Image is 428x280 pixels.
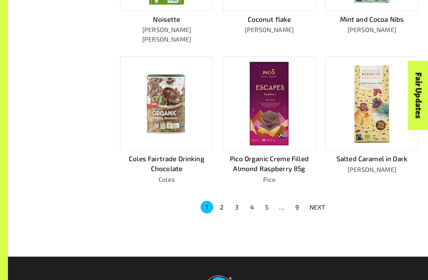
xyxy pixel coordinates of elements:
[276,202,289,212] div: …
[325,165,418,174] p: [PERSON_NAME]
[325,14,418,25] p: Mint and Cocoa Nibs
[223,25,316,34] p: [PERSON_NAME]
[120,14,213,25] p: Noisette
[223,14,316,25] p: Coconut flake
[223,154,316,174] p: Pico Organic Creme Filled Almond Raspberry 85g
[231,201,243,213] button: Go to page 3
[120,57,213,184] a: Coles Fairtrade Drinking ChocolateColes
[305,200,330,214] button: NEXT
[120,175,213,184] p: Coles
[120,154,213,174] p: Coles Fairtrade Drinking Chocolate
[216,201,228,213] button: Go to page 2
[325,154,418,164] p: Salted Caramel in Dark
[199,200,330,214] nav: pagination navigation
[223,57,316,184] a: Pico Organic Creme Filled Almond Raspberry 85gPico
[246,201,258,213] button: Go to page 4
[325,25,418,34] p: [PERSON_NAME]
[291,201,304,213] button: Go to page 9
[325,57,418,184] a: Salted Caramel in Dark[PERSON_NAME]
[201,201,213,213] button: page 1
[223,175,316,184] p: Pico
[120,25,213,44] p: [PERSON_NAME] [PERSON_NAME]
[310,202,325,212] p: NEXT
[261,201,273,213] button: Go to page 5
